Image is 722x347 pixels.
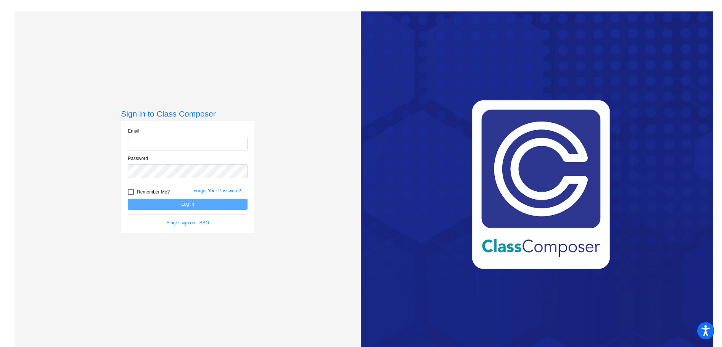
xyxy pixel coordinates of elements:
label: Email [128,128,139,134]
h3: Sign in to Class Composer [121,109,254,118]
label: Password [128,155,148,162]
a: Forgot Your Password? [193,188,241,193]
a: Single sign on - SSO [166,220,209,225]
span: Remember Me? [137,187,170,197]
button: Log In [128,199,248,210]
